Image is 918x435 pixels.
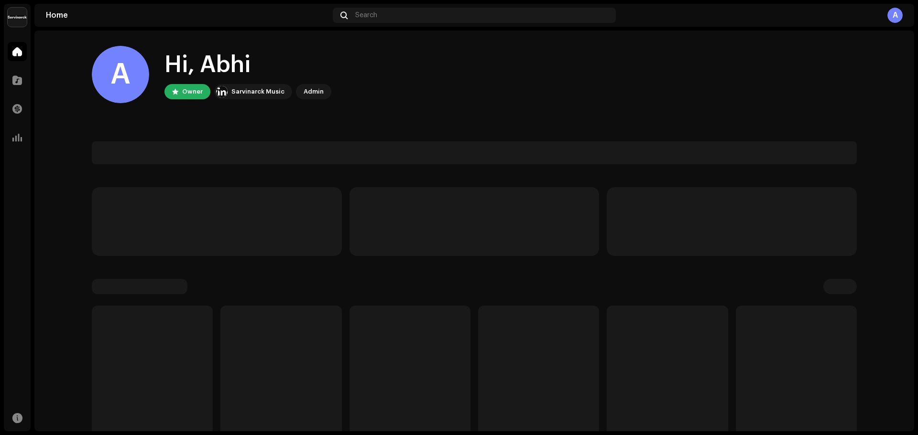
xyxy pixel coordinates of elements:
[231,86,284,97] div: Sarvinarck Music
[182,86,203,97] div: Owner
[216,86,228,97] img: 537129df-5630-4d26-89eb-56d9d044d4fa
[8,8,27,27] img: 537129df-5630-4d26-89eb-56d9d044d4fa
[92,46,149,103] div: A
[46,11,329,19] div: Home
[304,86,324,97] div: Admin
[355,11,377,19] span: Search
[887,8,903,23] div: A
[164,50,331,80] div: Hi, Abhi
